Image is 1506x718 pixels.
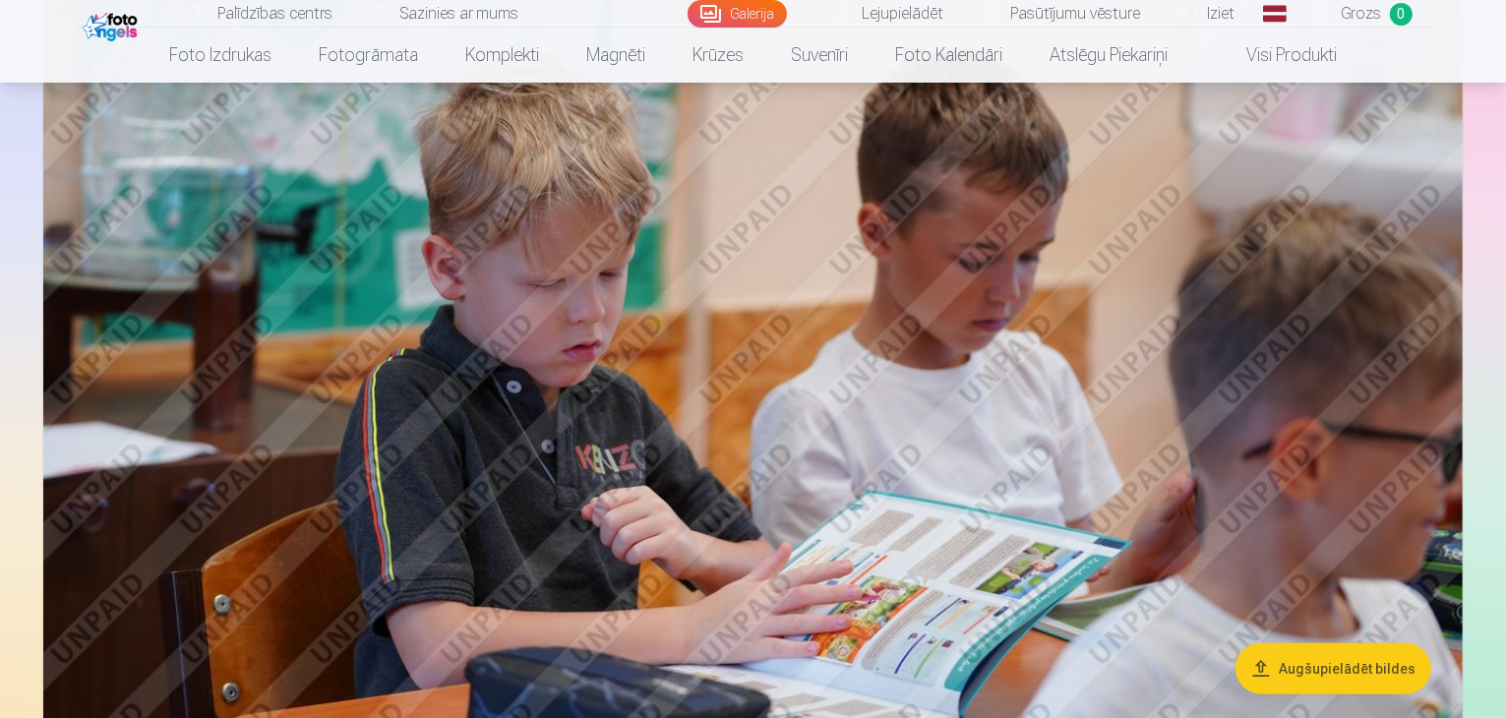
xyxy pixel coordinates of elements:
[1026,28,1191,83] a: Atslēgu piekariņi
[767,28,872,83] a: Suvenīri
[442,28,563,83] a: Komplekti
[1235,643,1431,694] button: Augšupielādēt bildes
[295,28,442,83] a: Fotogrāmata
[1191,28,1360,83] a: Visi produkti
[872,28,1026,83] a: Foto kalendāri
[1390,3,1413,26] span: 0
[669,28,767,83] a: Krūzes
[1342,2,1382,26] span: Grozs
[83,8,143,41] img: /fa1
[563,28,669,83] a: Magnēti
[146,28,295,83] a: Foto izdrukas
